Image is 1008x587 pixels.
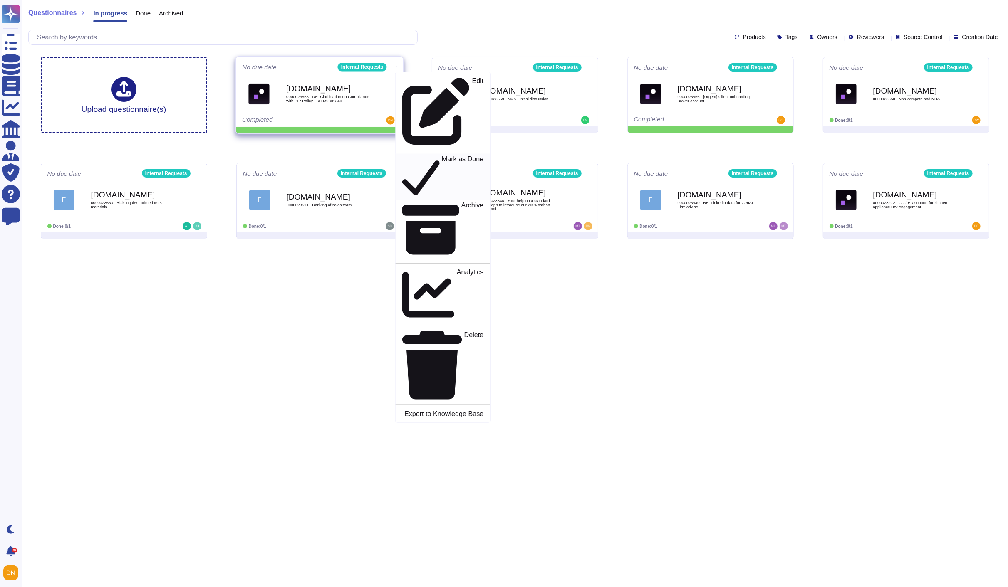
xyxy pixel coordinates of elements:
[728,63,777,72] div: Internal Requests
[395,153,490,200] a: Mark as Done
[93,10,127,16] span: In progress
[533,63,582,72] div: Internal Requests
[640,190,661,210] div: F
[12,548,17,553] div: 9+
[286,95,370,103] span: 0000023555 - RE: Clarification on Compliance with PIP Policy - RITM9801340
[857,34,884,40] span: Reviewers
[835,224,853,229] span: Done: 0/1
[482,97,565,101] span: 0000023559 - M&A - initial discussion
[830,170,864,177] span: No due date
[456,269,483,321] p: Analytics
[386,222,394,230] img: user
[640,84,661,104] img: Logo
[2,564,24,582] button: user
[678,85,761,93] b: [DOMAIN_NAME]
[337,63,386,71] div: Internal Requests
[769,222,778,230] img: user
[472,78,483,145] p: Edit
[533,169,582,178] div: Internal Requests
[482,87,565,95] b: [DOMAIN_NAME]
[53,224,71,229] span: Done: 0/1
[581,116,589,124] img: user
[785,34,798,40] span: Tags
[962,34,998,40] span: Creation Date
[395,330,490,401] a: Delete
[47,170,82,177] span: No due date
[248,83,270,104] img: Logo
[193,222,201,230] img: user
[54,190,74,210] div: F
[873,201,956,209] span: 0000023272 - CD / ED support for kitchen appliance DtV engagement
[584,222,592,230] img: user
[777,116,785,124] img: user
[972,222,981,230] img: user
[441,156,483,198] p: Mark as Done
[904,34,942,40] span: Source Control
[286,85,370,93] b: [DOMAIN_NAME]
[836,84,857,104] img: Logo
[873,191,956,199] b: [DOMAIN_NAME]
[33,30,417,44] input: Search by keywords
[159,10,183,16] span: Archived
[817,34,837,40] span: Owners
[678,201,761,209] span: 0000023340 - RE: Linkedin data for GenAI - Firm advise
[678,191,761,199] b: [DOMAIN_NAME]
[482,189,565,197] b: [DOMAIN_NAME]
[461,202,483,258] p: Archive
[337,169,386,178] div: Internal Requests
[136,10,151,16] span: Done
[972,116,981,124] img: user
[780,222,788,230] img: user
[287,193,370,201] b: [DOMAIN_NAME]
[395,200,490,260] a: Archive
[395,409,490,419] a: Export to Knowledge Base
[830,64,864,71] span: No due date
[728,169,777,178] div: Internal Requests
[464,332,483,400] p: Delete
[28,10,77,16] span: Questionnaires
[634,116,736,124] div: Completed
[835,118,853,123] span: Done: 0/1
[287,203,370,207] span: 0000023511 - Ranking of sales team
[924,169,973,178] div: Internal Requests
[395,76,490,147] a: Edit
[873,87,956,95] b: [DOMAIN_NAME]
[836,190,857,210] img: Logo
[924,63,973,72] div: Internal Requests
[678,95,761,103] span: 0000023556 - [Urgent] Client onboarding - Broker account
[91,201,174,209] span: 0000023530 - Risk inquiry - printed McK materials
[482,199,565,211] span: 0000023348 - Your help on a standard âragraph to introduce our 2024 carbon footprint
[3,565,18,580] img: user
[640,224,657,229] span: Done: 0/1
[91,191,174,199] b: [DOMAIN_NAME]
[743,34,766,40] span: Products
[634,170,668,177] span: No due date
[242,64,277,70] span: No due date
[873,97,956,101] span: 0000023550 - Non-compete and NDA
[249,190,270,210] div: F
[243,170,277,177] span: No due date
[183,222,191,230] img: user
[242,116,345,125] div: Completed
[395,267,490,323] a: Analytics
[634,64,668,71] span: No due date
[438,64,473,71] span: No due date
[404,411,483,417] p: Export to Knowledge Base
[386,116,394,125] img: user
[249,224,266,229] span: Done: 0/1
[142,169,191,178] div: Internal Requests
[82,77,166,113] div: Upload questionnaire(s)
[574,222,582,230] img: user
